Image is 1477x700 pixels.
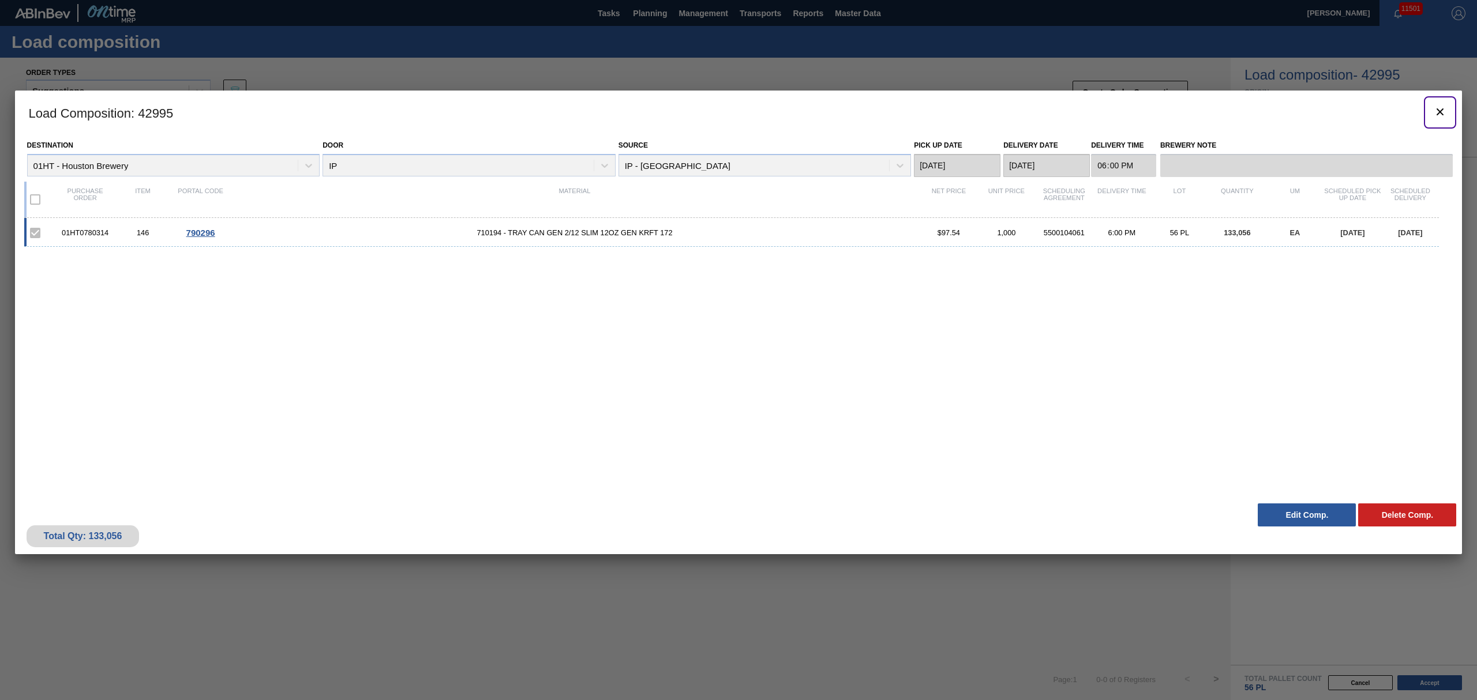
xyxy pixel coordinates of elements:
label: Pick up Date [914,141,962,149]
div: Go to Order [172,228,230,238]
div: Purchase order [57,187,114,212]
h3: Load Composition : 42995 [15,91,1463,134]
div: Unit Price [977,187,1035,212]
label: Source [618,141,648,149]
label: Delivery Date [1003,141,1058,149]
div: Scheduling Agreement [1035,187,1093,212]
div: 6:00 PM [1093,228,1150,237]
div: Quantity [1208,187,1266,212]
div: Item [114,187,172,212]
input: mm/dd/yyyy [1003,154,1090,177]
span: EA [1290,228,1300,237]
span: [DATE] [1398,228,1422,237]
button: Edit Comp. [1258,503,1356,526]
div: 146 [114,228,172,237]
label: Destination [27,141,73,149]
input: mm/dd/yyyy [914,154,1000,177]
div: Delivery Time [1093,187,1150,212]
div: Scheduled Pick up Date [1324,187,1381,212]
div: Net Price [920,187,977,212]
div: Lot [1150,187,1208,212]
div: $97.54 [920,228,977,237]
span: [DATE] [1340,228,1364,237]
span: 133,056 [1224,228,1250,237]
div: Total Qty: 133,056 [35,531,131,541]
span: 790296 [186,228,215,238]
div: Scheduled Delivery [1381,187,1439,212]
span: 710194 - TRAY CAN GEN 2/12 SLIM 12OZ GEN KRFT 172 [230,228,920,237]
label: Delivery Time [1091,137,1156,154]
label: Brewery Note [1160,137,1453,154]
div: Portal code [172,187,230,212]
div: 01HT0780314 [57,228,114,237]
div: 5500104061 [1035,228,1093,237]
div: Material [230,187,920,212]
button: Delete Comp. [1358,503,1456,526]
div: 56 PL [1150,228,1208,237]
div: 1,000 [977,228,1035,237]
label: Door [323,141,343,149]
div: UM [1266,187,1324,212]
